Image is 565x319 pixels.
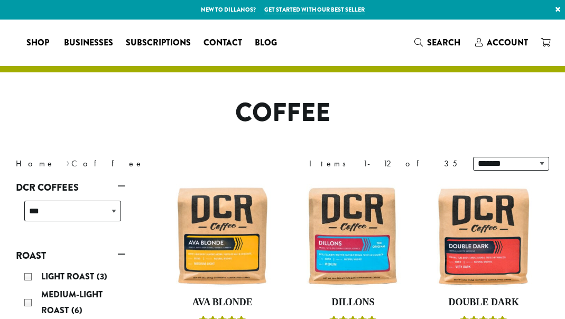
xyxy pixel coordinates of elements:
[16,247,125,265] a: Roast
[8,98,557,128] h1: Coffee
[432,184,536,288] img: Double-Dark-12oz-300x300.jpg
[264,5,365,14] a: Get started with our best seller
[432,297,536,308] h4: Double Dark
[16,158,55,169] a: Home
[487,36,528,49] span: Account
[16,179,125,196] a: DCR Coffees
[41,288,103,316] span: Medium-Light Roast
[26,36,49,50] span: Shop
[170,184,274,288] img: Ava-Blonde-12oz-1-300x300.jpg
[203,36,242,50] span: Contact
[16,157,267,170] nav: Breadcrumb
[97,270,107,283] span: (3)
[301,184,405,288] img: Dillons-12oz-300x300.jpg
[301,297,405,308] h4: Dillons
[170,297,274,308] h4: Ava Blonde
[255,36,277,50] span: Blog
[64,36,113,50] span: Businesses
[66,154,70,170] span: ›
[71,304,82,316] span: (6)
[427,36,460,49] span: Search
[126,36,191,50] span: Subscriptions
[309,157,457,170] div: Items 1-12 of 35
[16,196,125,234] div: DCR Coffees
[408,34,469,51] a: Search
[20,34,58,51] a: Shop
[41,270,97,283] span: Light Roast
